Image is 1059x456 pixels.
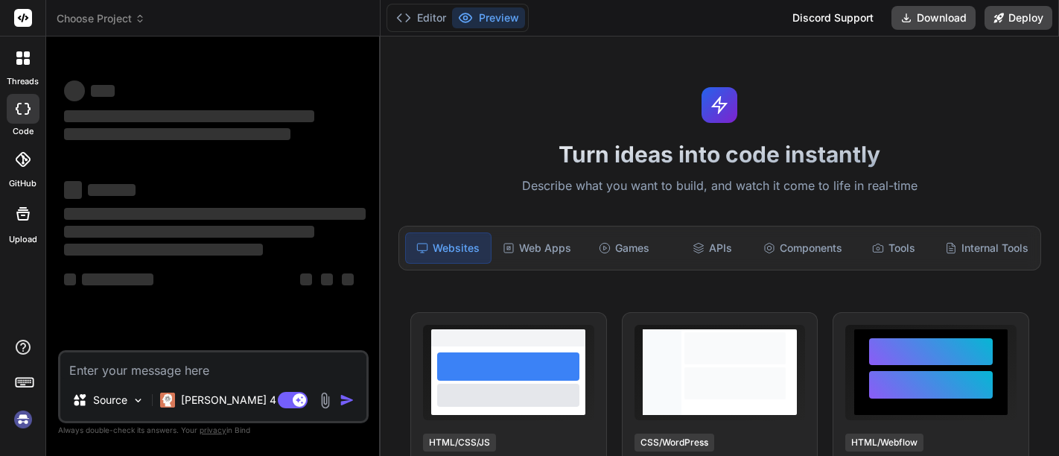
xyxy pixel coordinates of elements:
div: Tools [851,232,936,264]
span: ‌ [64,244,263,256]
label: threads [7,75,39,88]
img: icon [340,393,354,408]
h1: Turn ideas into code instantly [389,141,1050,168]
div: Websites [405,232,492,264]
img: Claude 4 Sonnet [160,393,175,408]
span: privacy [200,425,226,434]
div: Games [582,232,667,264]
img: attachment [317,392,334,409]
p: [PERSON_NAME] 4 S.. [181,393,292,408]
button: Editor [390,7,452,28]
div: HTML/CSS/JS [423,434,496,452]
span: ‌ [300,273,312,285]
span: ‌ [82,273,153,285]
p: Source [93,393,127,408]
span: Choose Project [57,11,145,26]
span: ‌ [88,184,136,196]
div: APIs [670,232,754,264]
span: ‌ [321,273,333,285]
span: ‌ [64,208,366,220]
span: ‌ [64,273,76,285]
span: ‌ [64,181,82,199]
label: Upload [9,233,37,246]
div: Discord Support [783,6,882,30]
div: Internal Tools [939,232,1034,264]
label: code [13,125,34,138]
img: signin [10,407,36,432]
p: Always double-check its answers. Your in Bind [58,423,369,437]
span: ‌ [64,128,290,140]
button: Deploy [985,6,1052,30]
img: Pick Models [132,394,144,407]
p: Describe what you want to build, and watch it come to life in real-time [389,177,1050,196]
div: CSS/WordPress [635,434,714,452]
div: HTML/Webflow [845,434,923,452]
label: GitHub [9,177,36,190]
span: ‌ [342,273,354,285]
div: Web Apps [494,232,579,264]
button: Preview [452,7,525,28]
span: ‌ [91,85,115,97]
span: ‌ [64,110,314,122]
button: Download [891,6,976,30]
span: ‌ [64,80,85,101]
div: Components [757,232,848,264]
span: ‌ [64,226,314,238]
